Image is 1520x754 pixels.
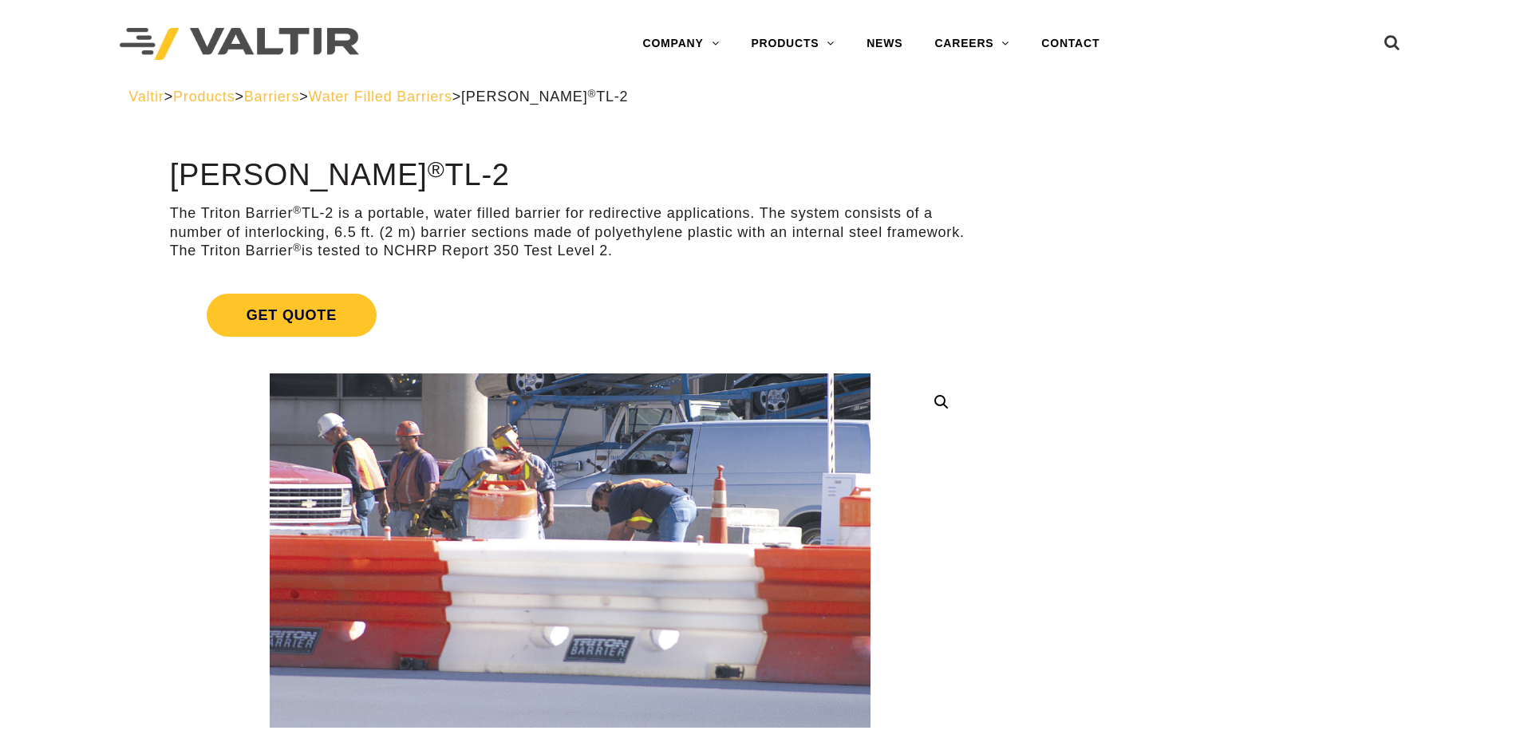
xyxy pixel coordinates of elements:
[293,242,302,254] sup: ®
[1025,28,1115,60] a: CONTACT
[293,204,302,216] sup: ®
[461,89,628,105] span: [PERSON_NAME] TL-2
[309,89,452,105] a: Water Filled Barriers
[626,28,735,60] a: COMPANY
[120,28,359,61] img: Valtir
[735,28,851,60] a: PRODUCTS
[428,156,445,182] sup: ®
[918,28,1025,60] a: CAREERS
[587,88,596,100] sup: ®
[851,28,918,60] a: NEWS
[170,204,970,260] p: The Triton Barrier TL-2 is a portable, water filled barrier for redirective applications. The sys...
[173,89,235,105] a: Products
[128,89,164,105] a: Valtir
[170,274,970,356] a: Get Quote
[244,89,299,105] a: Barriers
[170,159,970,192] h1: [PERSON_NAME] TL-2
[128,88,1392,106] div: > > > >
[207,294,377,337] span: Get Quote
